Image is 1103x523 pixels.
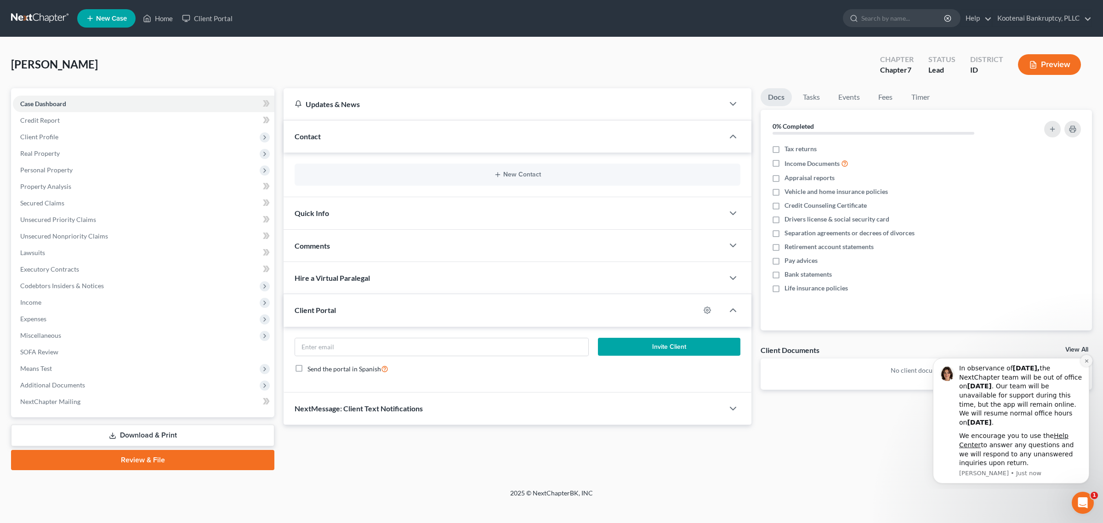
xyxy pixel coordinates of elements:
a: Timer [904,88,937,106]
div: Lead [928,65,955,75]
span: SOFA Review [20,348,58,356]
a: Home [138,10,177,27]
span: Tax returns [785,144,817,153]
span: Hire a Virtual Paralegal [295,273,370,282]
span: Send the portal in Spanish [307,365,381,373]
span: Expenses [20,315,46,323]
span: Lawsuits [20,249,45,256]
a: Client Portal [177,10,237,27]
span: Additional Documents [20,381,85,389]
a: Case Dashboard [13,96,274,112]
span: Means Test [20,364,52,372]
a: Fees [871,88,900,106]
a: Help [961,10,992,27]
a: Property Analysis [13,178,274,195]
span: Bank statements [785,270,832,279]
span: Retirement account statements [785,242,874,251]
span: NextMessage: Client Text Notifications [295,404,423,413]
div: ID [970,65,1003,75]
span: Property Analysis [20,182,71,190]
iframe: Intercom notifications message [919,350,1103,489]
a: SOFA Review [13,344,274,360]
span: Codebtors Insiders & Notices [20,282,104,290]
a: Unsecured Nonpriority Claims [13,228,274,244]
span: Credit Report [20,116,60,124]
span: Miscellaneous [20,331,61,339]
div: Client Documents [761,345,819,355]
a: Executory Contracts [13,261,274,278]
a: Lawsuits [13,244,274,261]
span: Comments [295,241,330,250]
a: Review & File [11,450,274,470]
span: Life insurance policies [785,284,848,293]
span: Client Profile [20,133,58,141]
a: Tasks [796,88,827,106]
iframe: Intercom live chat [1072,492,1094,514]
div: District [970,54,1003,65]
span: NextChapter Mailing [20,398,80,405]
span: Client Portal [295,306,336,314]
a: Docs [761,88,792,106]
p: No client documents yet. [768,366,1085,375]
div: Chapter [880,54,914,65]
button: Invite Client [598,338,740,356]
span: 1 [1091,492,1098,499]
button: New Contact [302,171,733,178]
span: Executory Contracts [20,265,79,273]
span: Real Property [20,149,60,157]
a: NextChapter Mailing [13,393,274,410]
span: Separation agreements or decrees of divorces [785,228,915,238]
a: Kootenai Bankruptcy, PLLC [993,10,1092,27]
span: Contact [295,132,321,141]
span: Drivers license & social security card [785,215,889,224]
span: Quick Info [295,209,329,217]
div: Updates & News [295,99,713,109]
input: Search by name... [861,10,945,27]
a: Unsecured Priority Claims [13,211,274,228]
span: Appraisal reports [785,173,835,182]
strong: 0% Completed [773,122,814,130]
a: Credit Report [13,112,274,129]
a: View All [1065,347,1088,353]
a: Secured Claims [13,195,274,211]
span: Unsecured Priority Claims [20,216,96,223]
div: Status [928,54,955,65]
span: Unsecured Nonpriority Claims [20,232,108,240]
span: [PERSON_NAME] [11,57,98,71]
span: Income Documents [785,159,840,168]
span: 7 [907,65,911,74]
a: Events [831,88,867,106]
div: Chapter [880,65,914,75]
span: Personal Property [20,166,73,174]
span: New Case [96,15,127,22]
span: Credit Counseling Certificate [785,201,867,210]
span: Pay advices [785,256,818,265]
span: Vehicle and home insurance policies [785,187,888,196]
span: Income [20,298,41,306]
span: Secured Claims [20,199,64,207]
a: Download & Print [11,425,274,446]
div: 2025 © NextChapterBK, INC [290,489,813,505]
input: Enter email [295,338,588,356]
button: Preview [1018,54,1081,75]
span: Case Dashboard [20,100,66,108]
